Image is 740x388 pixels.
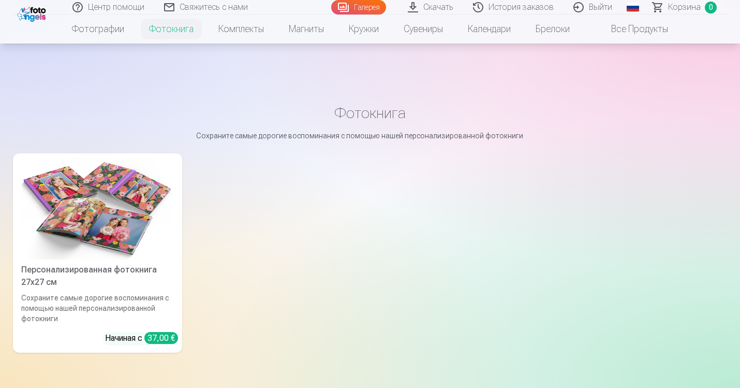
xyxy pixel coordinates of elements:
[336,15,391,44] a: Кружки
[13,153,182,353] a: Персонализированная фотокнига 27x27 смПерсонализированная фотокнига 27x27 смСохраните самые дорог...
[17,293,178,324] div: Сохраните самые дорогие воспоминания с помощью нашей персонализированной фотокниги
[523,15,582,44] a: Брелоки
[105,332,178,344] div: Начиная с
[455,15,523,44] a: Календари
[582,15,680,44] a: Все продукты
[391,15,455,44] a: Сувениры
[60,15,137,44] a: Фотографии
[21,157,174,260] img: Персонализированная фотокнига 27x27 см
[705,2,717,13] span: 0
[276,15,336,44] a: Магниты
[668,1,701,13] span: Корзина
[196,131,544,141] p: Сохраните самые дорогие воспоминания с помощью нашей персонализированной фотокниги
[17,4,49,22] img: /fa1
[137,15,206,44] a: Фотокнига
[144,332,178,344] div: 37,00 €
[21,104,719,122] h1: Фотокнига
[206,15,276,44] a: Комплекты
[17,264,178,289] div: Персонализированная фотокнига 27x27 см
